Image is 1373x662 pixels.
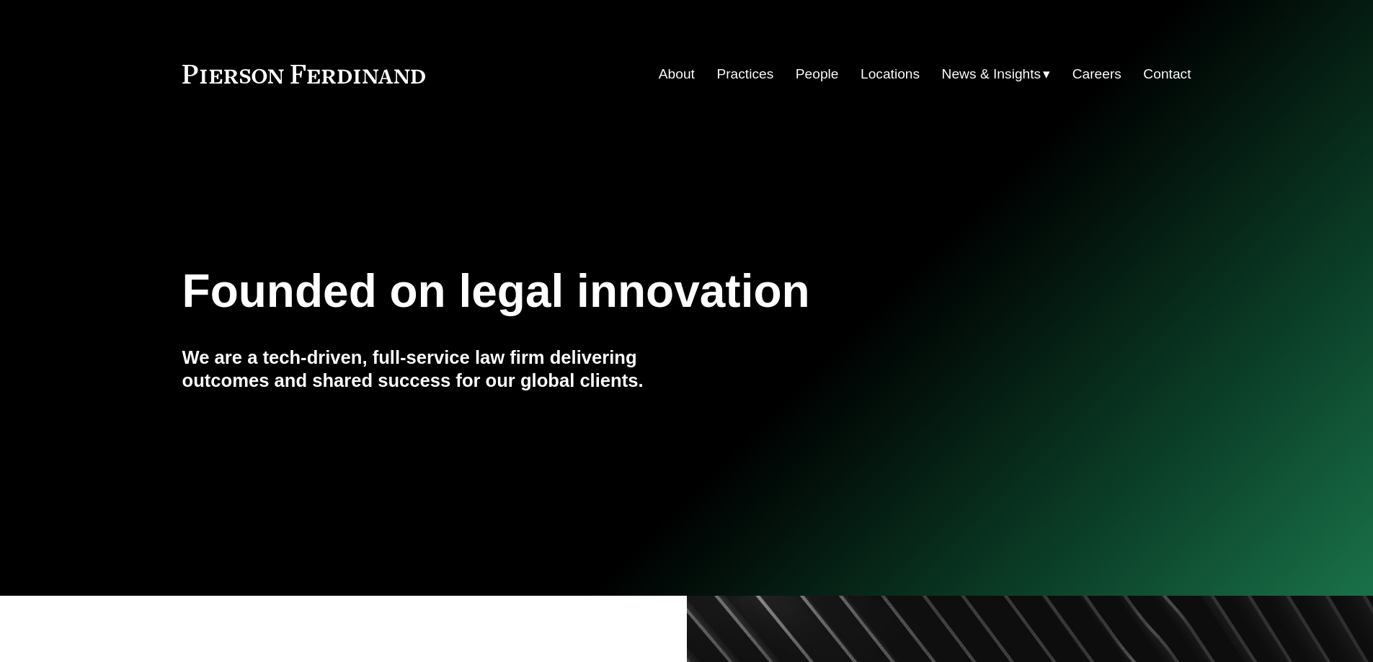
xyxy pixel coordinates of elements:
a: Practices [716,61,773,88]
a: folder dropdown [942,61,1051,88]
a: About [659,61,695,88]
span: News & Insights [942,62,1041,87]
h4: We are a tech-driven, full-service law firm delivering outcomes and shared success for our global... [182,346,687,393]
a: Locations [861,61,920,88]
a: People [796,61,839,88]
a: Contact [1143,61,1191,88]
h1: Founded on legal innovation [182,265,1023,318]
a: Careers [1072,61,1121,88]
